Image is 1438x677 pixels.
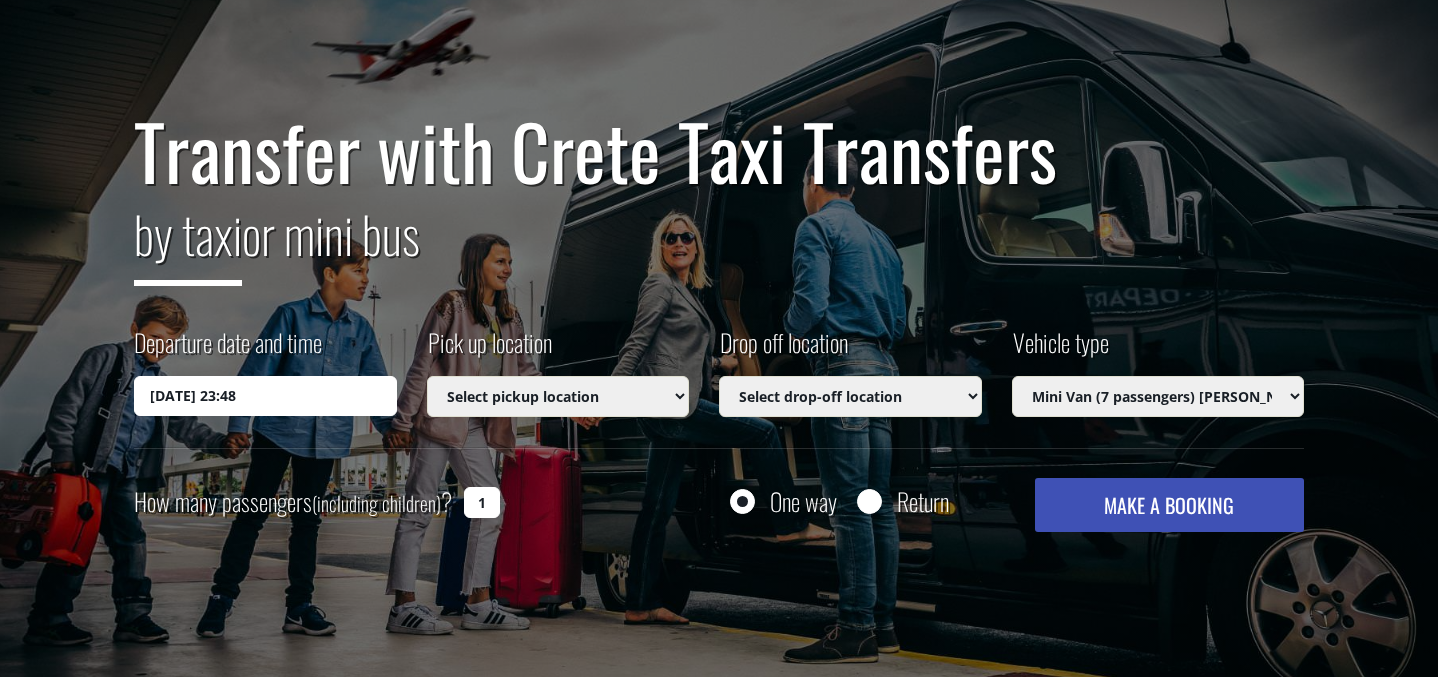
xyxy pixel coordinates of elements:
[770,489,837,514] label: One way
[134,478,452,527] label: How many passengers ?
[1012,325,1109,376] label: Vehicle type
[1035,478,1304,532] button: MAKE A BOOKING
[719,325,848,376] label: Drop off location
[134,325,322,376] label: Departure date and time
[134,196,242,286] span: by taxi
[427,325,552,376] label: Pick up location
[134,109,1304,193] h1: Transfer with Crete Taxi Transfers
[134,193,1304,301] h2: or mini bus
[312,488,441,518] small: (including children)
[897,489,949,514] label: Return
